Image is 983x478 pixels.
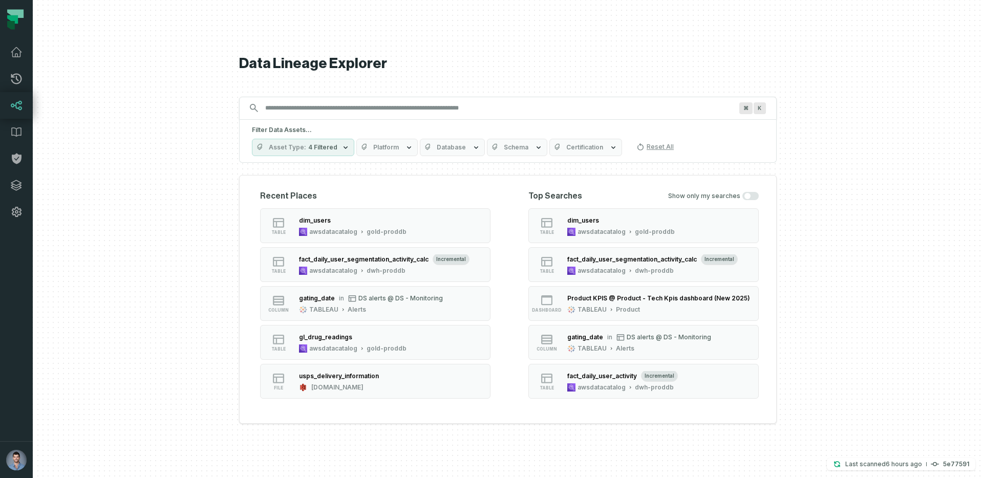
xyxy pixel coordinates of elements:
[845,459,922,469] p: Last scanned
[239,55,777,73] h1: Data Lineage Explorer
[6,450,27,470] img: avatar of Ori Machlis
[827,458,975,470] button: Last scanned[DATE] 4:16:03 AM5e77591
[886,460,922,468] relative-time: Sep 3, 2025, 4:16 AM GMT+3
[943,461,969,467] h4: 5e77591
[739,102,753,114] span: Press ⌘ + K to focus the search bar
[754,102,766,114] span: Press ⌘ + K to focus the search bar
